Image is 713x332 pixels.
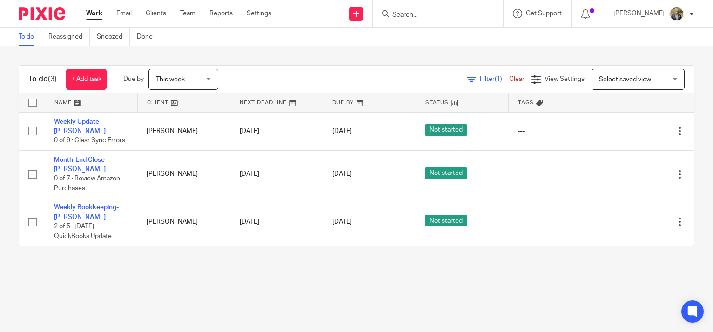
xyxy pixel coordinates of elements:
img: image.jpg [669,7,684,21]
p: Due by [123,74,144,84]
td: [PERSON_NAME] [137,112,230,150]
div: --- [518,217,592,226]
span: View Settings [545,76,585,82]
p: [PERSON_NAME] [613,9,665,18]
a: Clients [146,9,166,18]
span: Not started [425,124,467,136]
a: Team [180,9,195,18]
span: [DATE] [332,171,352,178]
td: [DATE] [230,198,323,246]
td: [PERSON_NAME] [137,198,230,246]
span: This week [156,76,185,83]
span: [DATE] [332,219,352,225]
span: Tags [518,100,534,105]
input: Search [391,11,475,20]
span: Select saved view [599,76,651,83]
td: [DATE] [230,150,323,198]
a: Reassigned [48,28,90,46]
td: [DATE] [230,112,323,150]
a: Month-End Close - [PERSON_NAME] [54,157,108,173]
h1: To do [28,74,57,84]
a: Clear [509,76,525,82]
a: Work [86,9,102,18]
a: Email [116,9,132,18]
span: Get Support [526,10,562,17]
span: 0 of 9 · Clear Sync Errors [54,137,125,144]
a: + Add task [66,69,107,90]
a: Snoozed [97,28,130,46]
a: To do [19,28,41,46]
span: Filter [480,76,509,82]
a: Weekly Update - [PERSON_NAME] [54,119,106,134]
span: Not started [425,215,467,226]
div: --- [518,169,592,179]
a: Reports [209,9,233,18]
a: Weekly Bookkeeping- [PERSON_NAME] [54,204,119,220]
img: Pixie [19,7,65,20]
div: --- [518,126,592,136]
span: 2 of 5 · [DATE] QuickBooks Update [54,223,112,239]
span: 0 of 7 · Review Amazon Purchases [54,176,120,192]
span: Not started [425,167,467,179]
span: (3) [48,75,57,83]
a: Done [137,28,160,46]
a: Settings [247,9,271,18]
td: [PERSON_NAME] [137,150,230,198]
span: [DATE] [332,128,352,134]
span: (1) [495,76,502,82]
